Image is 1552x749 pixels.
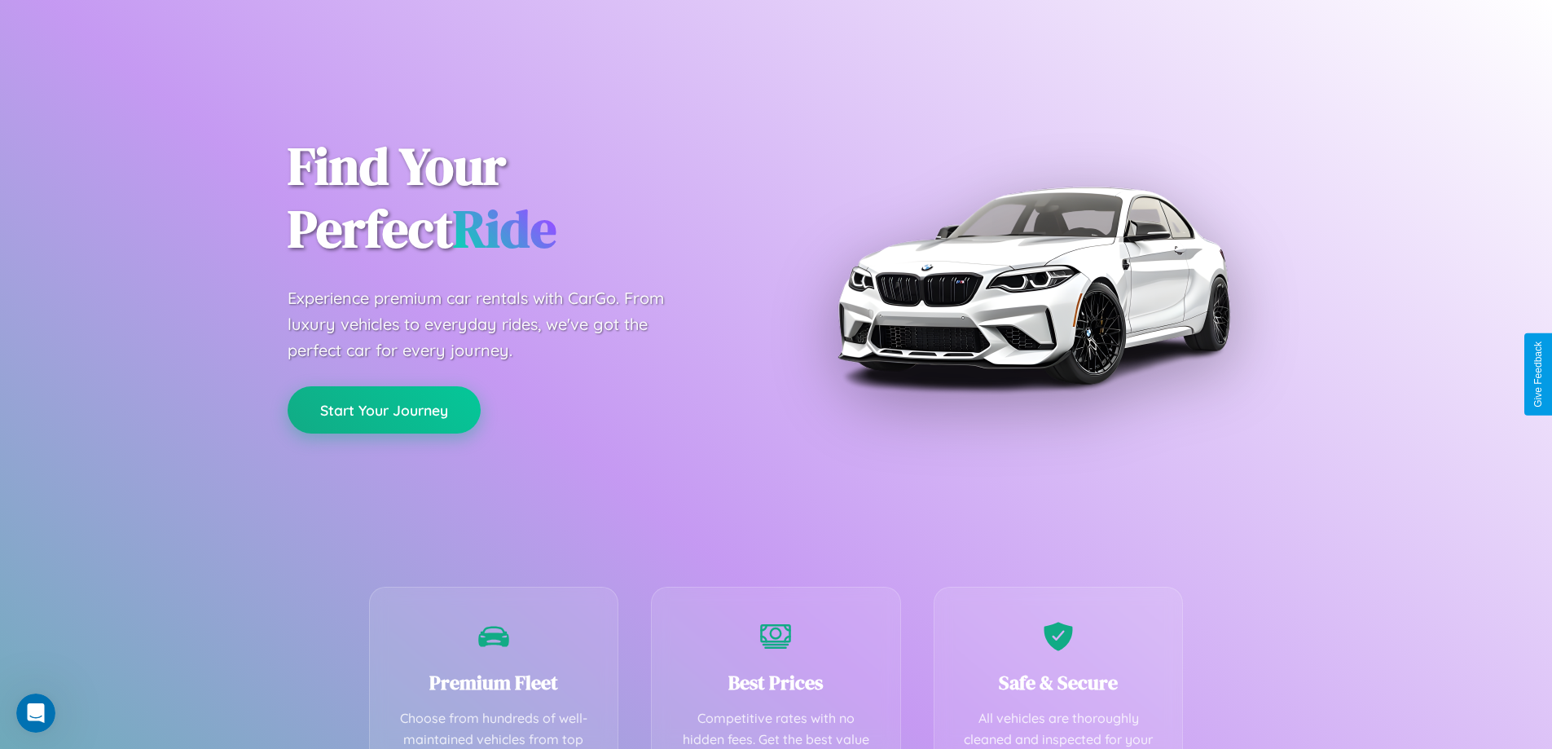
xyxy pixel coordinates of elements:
p: Experience premium car rentals with CarGo. From luxury vehicles to everyday rides, we've got the ... [288,285,695,363]
button: Start Your Journey [288,386,481,434]
h3: Safe & Secure [959,669,1159,696]
iframe: Intercom live chat [16,694,55,733]
img: Premium BMW car rental vehicle [829,82,1237,489]
h1: Find Your Perfect [288,135,752,261]
span: Ride [453,193,556,264]
div: Give Feedback [1532,341,1544,408]
h3: Premium Fleet [394,669,594,696]
h3: Best Prices [676,669,876,696]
